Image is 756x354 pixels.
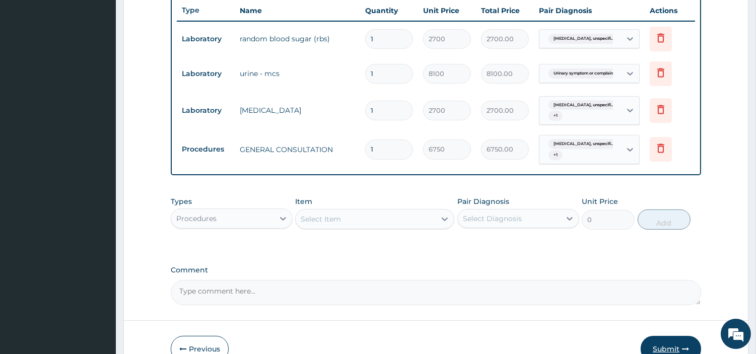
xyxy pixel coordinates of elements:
th: Quantity [360,1,418,21]
th: Unit Price [418,1,476,21]
td: Laboratory [177,30,235,48]
span: We're online! [58,110,139,212]
td: [MEDICAL_DATA] [235,100,360,120]
label: Pair Diagnosis [457,196,509,206]
th: Actions [645,1,695,21]
span: [MEDICAL_DATA], unspecifi... [548,100,619,110]
div: Minimize live chat window [165,5,189,29]
div: Chat with us now [52,56,169,69]
div: Select Item [301,214,341,224]
td: Laboratory [177,64,235,83]
span: [MEDICAL_DATA], unspecifi... [548,139,619,149]
button: Add [638,209,691,230]
span: [MEDICAL_DATA], unspecifi... [548,34,619,44]
th: Total Price [476,1,534,21]
td: GENERAL CONSULTATION [235,139,360,160]
span: + 1 [548,150,563,160]
label: Unit Price [582,196,618,206]
td: Procedures [177,140,235,159]
th: Pair Diagnosis [534,1,645,21]
td: Laboratory [177,101,235,120]
td: random blood sugar (rbs) [235,29,360,49]
th: Type [177,1,235,20]
textarea: Type your message and hit 'Enter' [5,242,192,277]
span: + 1 [548,111,563,121]
span: Urinary symptom or complaint [548,68,620,79]
td: urine - mcs [235,63,360,84]
label: Item [295,196,312,206]
th: Name [235,1,360,21]
div: Procedures [176,214,217,224]
div: Select Diagnosis [463,214,522,224]
label: Comment [171,266,701,274]
img: d_794563401_company_1708531726252_794563401 [19,50,41,76]
label: Types [171,197,192,206]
